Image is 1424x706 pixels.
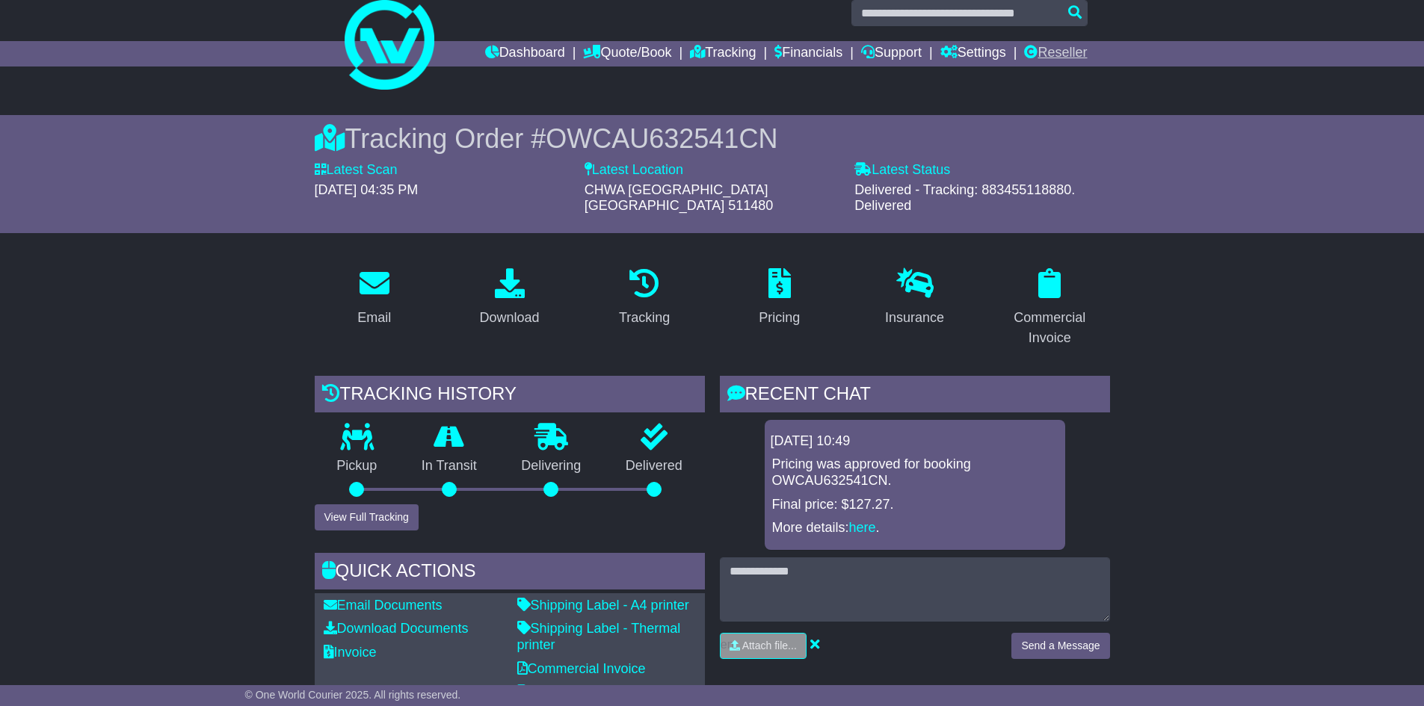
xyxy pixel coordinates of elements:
p: Pickup [315,458,400,474]
div: RECENT CHAT [720,376,1110,416]
p: In Transit [399,458,499,474]
label: Latest Location [585,162,683,179]
label: Latest Status [854,162,950,179]
a: Support [861,41,922,66]
a: Insurance [875,263,954,333]
p: Delivered [603,458,705,474]
p: Delivering [499,458,604,474]
div: Tracking history [315,376,705,416]
span: Delivered - Tracking: 883455118880. Delivered [854,182,1075,214]
div: Pricing [759,308,800,328]
a: Shipping Label - A4 printer [517,598,689,613]
a: Dashboard [485,41,565,66]
a: Pricing [749,263,810,333]
a: Financials [774,41,842,66]
div: Tracking [619,308,670,328]
p: Final price: $127.27. [772,497,1058,513]
a: Reseller [1024,41,1087,66]
a: Download Documents [324,621,469,636]
a: Tracking [690,41,756,66]
div: Commercial Invoice [999,308,1100,348]
a: Email Documents [324,598,443,613]
div: Insurance [885,308,944,328]
span: OWCAU632541CN [546,123,777,154]
a: Settings [940,41,1006,66]
span: © One World Courier 2025. All rights reserved. [245,689,461,701]
a: Download [469,263,549,333]
button: Send a Message [1011,633,1109,659]
div: [DATE] 10:49 [771,433,1059,450]
div: Tracking Order # [315,123,1110,155]
div: Quick Actions [315,553,705,593]
p: Pricing was approved for booking OWCAU632541CN. [772,456,1058,489]
button: View Full Tracking [315,504,419,530]
span: CHWA [GEOGRAPHIC_DATA] [GEOGRAPHIC_DATA] 511480 [585,182,773,214]
a: Email [348,263,401,333]
span: [DATE] 04:35 PM [315,182,419,197]
a: Commercial Invoice [517,661,646,676]
a: Shipping Label - Thermal printer [517,621,681,652]
div: Download [479,308,539,328]
a: Tracking [609,263,679,333]
a: Invoice [324,645,377,660]
div: Email [357,308,391,328]
a: here [849,520,876,535]
p: More details: . [772,520,1058,536]
a: Commercial Invoice [990,263,1110,353]
a: Quote/Book [583,41,671,66]
label: Latest Scan [315,162,398,179]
